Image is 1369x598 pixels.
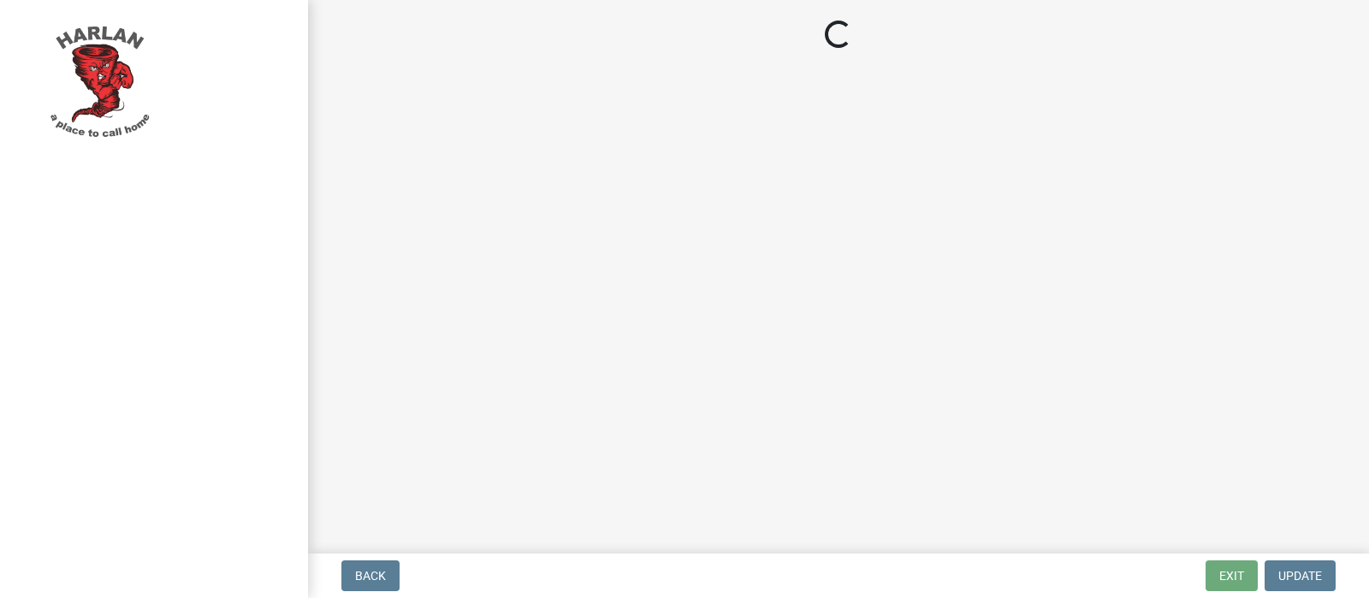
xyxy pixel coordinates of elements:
span: Back [355,569,386,583]
button: Exit [1206,560,1258,591]
span: Update [1278,569,1322,583]
img: City of Harlan, Iowa [34,18,163,146]
button: Back [341,560,400,591]
button: Update [1265,560,1336,591]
